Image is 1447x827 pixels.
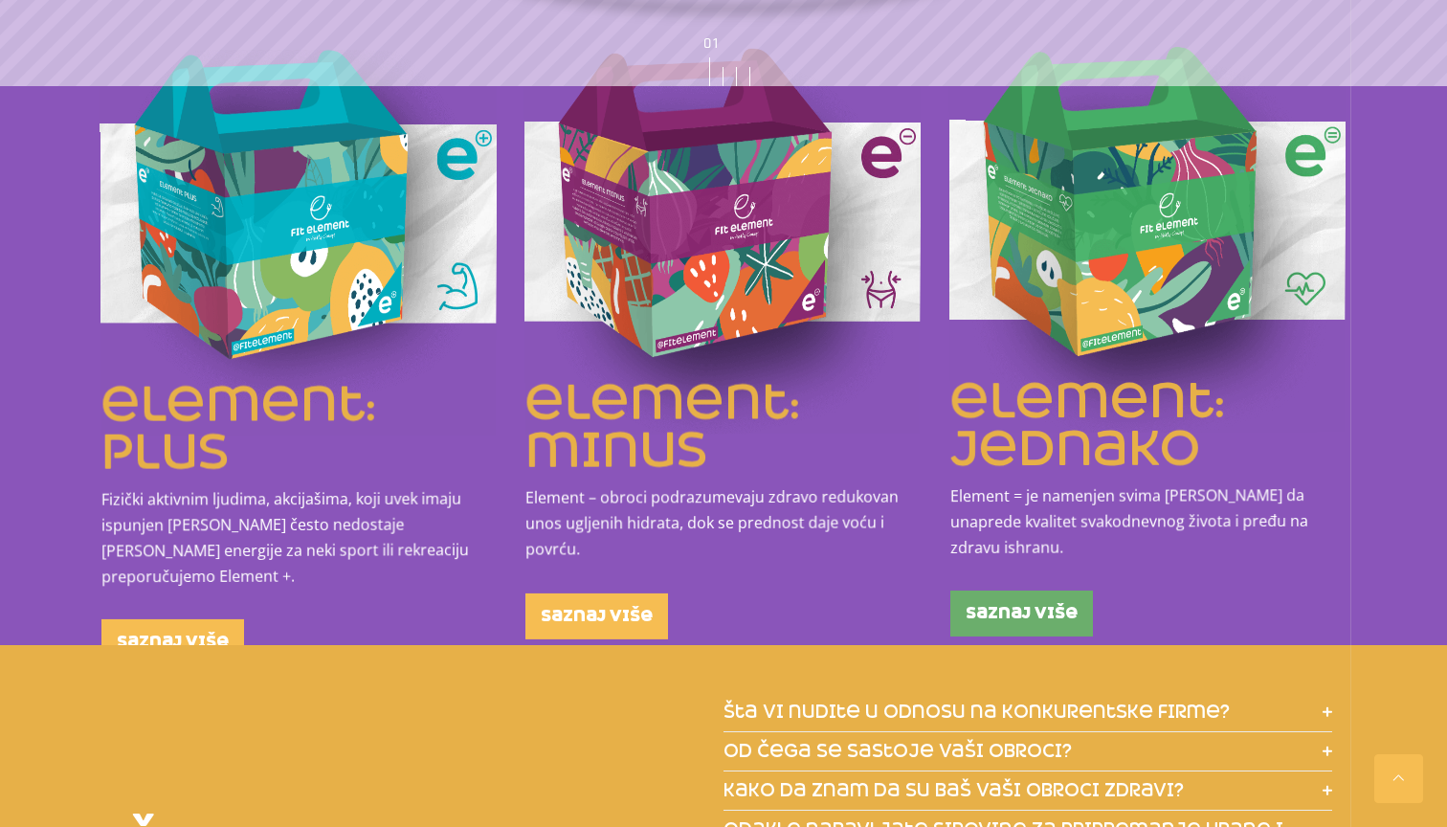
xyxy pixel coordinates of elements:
[949,369,1224,480] a: element: jednako
[950,591,1093,637] a: saznaj više
[100,372,375,482] a: element: plus
[966,606,1078,621] span: saznaj više
[723,703,1230,722] span: šta vi nudite u odnosu na konkurentske firme?
[525,370,800,481] a: element: minus
[723,781,1184,800] span: kako da znam da su baš vaši obroci zdravi?
[950,482,1345,561] p: Element = je namenjen svima [PERSON_NAME] da unaprede kvalitet svakodnevnog života i pređu na zdr...
[117,635,229,650] span: saznaj više
[541,609,653,624] span: saznaj više
[101,486,496,591] p: Fizički aktivnim ljudima, akcijašima, koji uvek imaju ispunjen [PERSON_NAME] često nedostaje [PER...
[723,742,1072,761] span: od čega se sastoje vaši obroci?
[525,484,920,563] p: Element – obroci podrazumevaju zdravo redukovan unos ugljenih hidrata, dok se prednost daje voću ...
[101,619,244,665] a: saznaj više
[525,593,668,639] a: saznaj više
